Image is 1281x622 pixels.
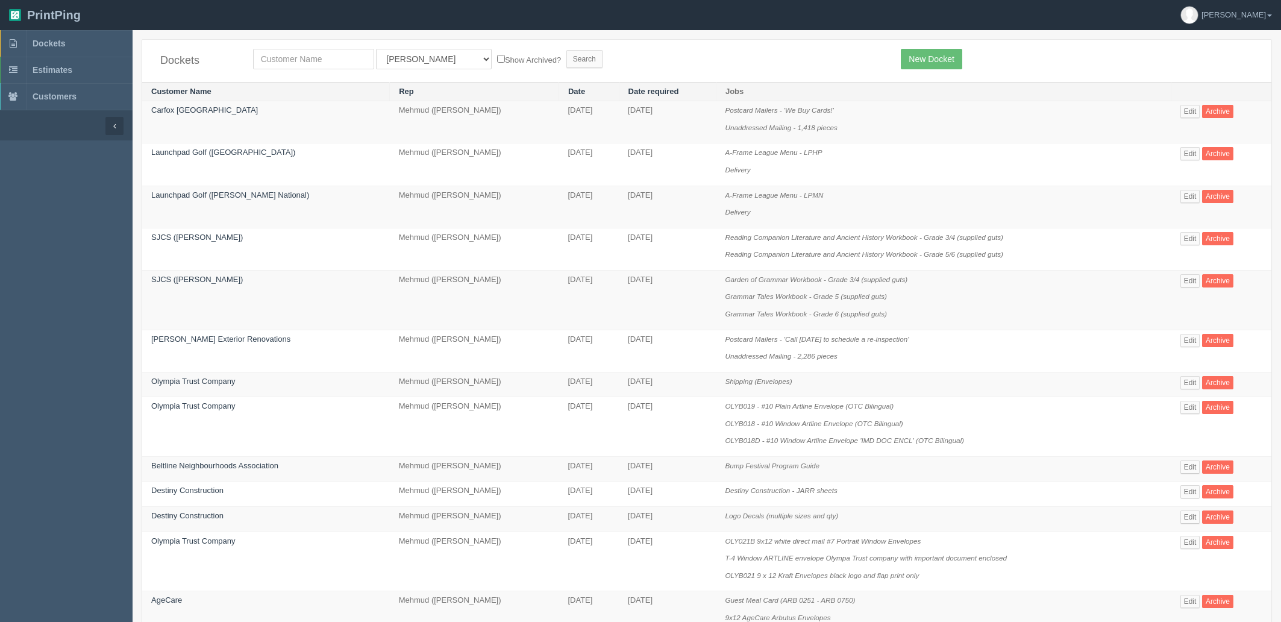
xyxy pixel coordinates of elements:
i: 9x12 AgeCare Arbutus Envelopes [725,614,830,621]
input: Search [566,50,603,68]
span: Dockets [33,39,65,48]
i: A-Frame League Menu - LPHP [725,148,822,156]
td: Mehmud ([PERSON_NAME]) [390,456,559,482]
a: Archive [1202,147,1233,160]
a: Olympia Trust Company [151,536,235,545]
a: Date required [628,87,679,96]
td: [DATE] [559,532,619,591]
a: Edit [1180,334,1200,347]
i: Reading Companion Literature and Ancient History Workbook - Grade 3/4 (supplied guts) [725,233,1003,241]
a: Carfox [GEOGRAPHIC_DATA] [151,105,258,115]
a: Edit [1180,190,1200,203]
td: [DATE] [559,270,619,330]
td: [DATE] [619,456,716,482]
td: [DATE] [559,372,619,397]
img: logo-3e63b451c926e2ac314895c53de4908e5d424f24456219fb08d385ab2e579770.png [9,9,21,21]
td: [DATE] [559,143,619,186]
td: [DATE] [559,228,619,270]
a: Edit [1180,460,1200,474]
i: Unaddressed Mailing - 1,418 pieces [725,124,837,131]
a: Launchpad Golf ([GEOGRAPHIC_DATA]) [151,148,295,157]
td: Mehmud ([PERSON_NAME]) [390,372,559,397]
i: Destiny Construction - JARR sheets [725,486,837,494]
td: Mehmud ([PERSON_NAME]) [390,143,559,186]
i: OLYB018 - #10 Window Artline Envelope (OTC Bilingual) [725,419,903,427]
i: Unaddressed Mailing - 2,286 pieces [725,352,837,360]
td: [DATE] [559,186,619,228]
td: [DATE] [619,143,716,186]
i: Grammar Tales Workbook - Grade 6 (supplied guts) [725,310,886,318]
i: Postcard Mailers - 'Call [DATE] to schedule a re-inspection' [725,335,909,343]
td: [DATE] [619,186,716,228]
td: [DATE] [619,397,716,457]
span: Estimates [33,65,72,75]
i: Postcard Mailers - 'We Buy Cards!' [725,106,833,114]
img: avatar_default-7531ab5dedf162e01f1e0bb0964e6a185e93c5c22dfe317fb01d7f8cd2b1632c.jpg [1181,7,1198,24]
a: Destiny Construction [151,511,224,520]
a: Archive [1202,536,1233,549]
i: OLYB018D - #10 Window Artline Envelope 'IMD DOC ENCL' (OTC Bilingual) [725,436,963,444]
a: Archive [1202,460,1233,474]
td: [DATE] [559,482,619,507]
label: Show Archived? [497,52,561,66]
i: OLYB019 - #10 Plain Artline Envelope (OTC Bilingual) [725,402,894,410]
a: Beltline Neighbourhoods Association [151,461,278,470]
a: Edit [1180,510,1200,524]
a: Date [568,87,585,96]
input: Show Archived? [497,55,505,63]
a: AgeCare [151,595,182,605]
a: Archive [1202,595,1233,608]
td: Mehmud ([PERSON_NAME]) [390,330,559,372]
th: Jobs [716,82,1171,101]
td: [DATE] [619,270,716,330]
td: [DATE] [619,482,716,507]
i: Grammar Tales Workbook - Grade 5 (supplied guts) [725,292,886,300]
i: OLY021B 9x12 white direct mail #7 Portrait Window Envelopes [725,537,921,545]
td: [DATE] [619,228,716,270]
a: Archive [1202,485,1233,498]
i: A-Frame League Menu - LPMN [725,191,823,199]
a: Edit [1180,105,1200,118]
i: Reading Companion Literature and Ancient History Workbook - Grade 5/6 (supplied guts) [725,250,1003,258]
i: OLYB021 9 x 12 Kraft Envelopes black logo and flap print only [725,571,919,579]
td: Mehmud ([PERSON_NAME]) [390,507,559,532]
a: Olympia Trust Company [151,377,235,386]
a: New Docket [901,49,962,69]
a: SJCS ([PERSON_NAME]) [151,275,243,284]
a: Destiny Construction [151,486,224,495]
td: [DATE] [619,101,716,143]
a: Archive [1202,190,1233,203]
i: Garden of Grammar Workbook - Grade 3/4 (supplied guts) [725,275,907,283]
a: Archive [1202,510,1233,524]
i: Delivery [725,208,750,216]
td: [DATE] [619,330,716,372]
a: Customer Name [151,87,211,96]
a: Olympia Trust Company [151,401,235,410]
td: [DATE] [619,372,716,397]
i: T-4 Window ARTLINE envelope Olympa Trust company with important document enclosed [725,554,1007,562]
td: [DATE] [559,456,619,482]
a: Edit [1180,401,1200,414]
a: Edit [1180,232,1200,245]
a: Archive [1202,105,1233,118]
a: Archive [1202,232,1233,245]
span: Customers [33,92,77,101]
h4: Dockets [160,55,235,67]
i: Guest Meal Card (ARB 0251 - ARB 0750) [725,596,855,604]
i: Logo Decals (multiple sizes and qty) [725,512,838,520]
td: Mehmud ([PERSON_NAME]) [390,228,559,270]
a: Archive [1202,274,1233,287]
td: Mehmud ([PERSON_NAME]) [390,532,559,591]
td: Mehmud ([PERSON_NAME]) [390,397,559,457]
a: Launchpad Golf ([PERSON_NAME] National) [151,190,309,199]
td: [DATE] [559,330,619,372]
i: Delivery [725,166,750,174]
a: Archive [1202,376,1233,389]
a: Archive [1202,401,1233,414]
a: SJCS ([PERSON_NAME]) [151,233,243,242]
td: Mehmud ([PERSON_NAME]) [390,270,559,330]
td: Mehmud ([PERSON_NAME]) [390,186,559,228]
i: Bump Festival Program Guide [725,462,819,470]
td: [DATE] [559,397,619,457]
a: Edit [1180,376,1200,389]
